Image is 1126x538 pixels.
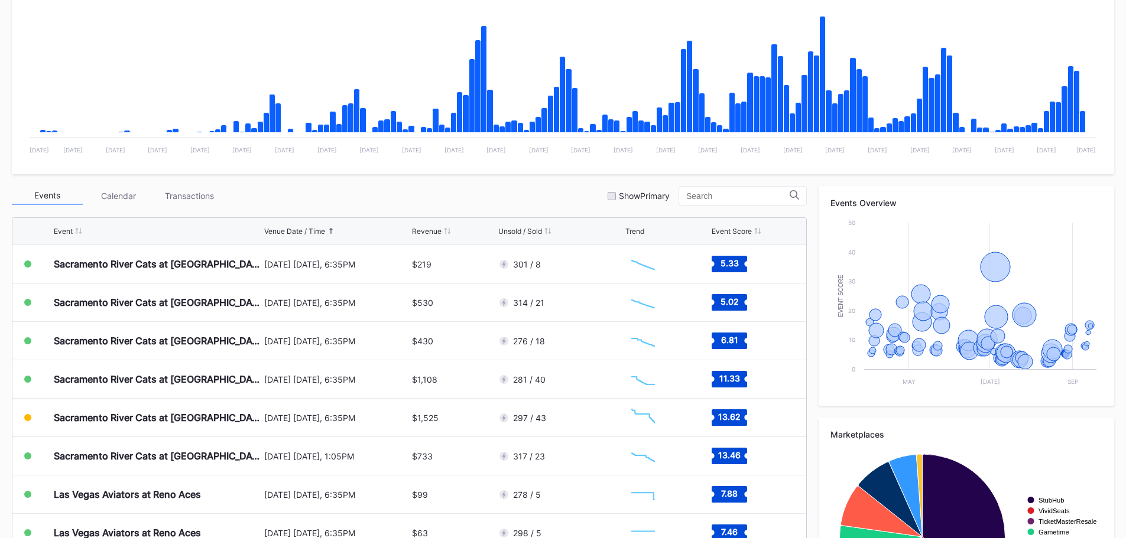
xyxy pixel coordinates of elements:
[513,451,545,461] div: 317 / 23
[825,146,845,154] text: [DATE]
[529,146,549,154] text: [DATE]
[513,259,541,269] div: 301 / 8
[359,146,379,154] text: [DATE]
[625,288,661,317] svg: Chart title
[412,336,433,346] div: $430
[513,298,544,308] div: 314 / 21
[849,336,855,343] text: 10
[783,146,803,154] text: [DATE]
[1039,529,1069,536] text: Gametime
[625,364,661,394] svg: Chart title
[412,298,433,308] div: $530
[83,187,154,205] div: Calendar
[264,227,325,236] div: Venue Date / Time
[54,258,261,270] div: Sacramento River Cats at [GEOGRAPHIC_DATA] Aces
[498,227,542,236] div: Unsold / Sold
[190,146,210,154] text: [DATE]
[54,412,261,423] div: Sacramento River Cats at [GEOGRAPHIC_DATA] Aces
[513,374,546,384] div: 281 / 40
[625,227,644,236] div: Trend
[12,187,83,205] div: Events
[848,307,855,314] text: 20
[741,146,760,154] text: [DATE]
[412,490,428,500] div: $99
[148,146,167,154] text: [DATE]
[830,198,1102,208] div: Events Overview
[63,146,83,154] text: [DATE]
[232,146,252,154] text: [DATE]
[106,146,125,154] text: [DATE]
[264,298,410,308] div: [DATE] [DATE], 6:35PM
[720,296,738,307] text: 5.02
[264,259,410,269] div: [DATE] [DATE], 6:35PM
[625,441,661,471] svg: Chart title
[154,187,225,205] div: Transactions
[1076,146,1096,154] text: [DATE]
[981,378,1000,385] text: [DATE]
[412,227,442,236] div: Revenue
[868,146,887,154] text: [DATE]
[848,219,855,226] text: 50
[513,528,541,538] div: 298 / 5
[486,146,506,154] text: [DATE]
[54,296,261,308] div: Sacramento River Cats at [GEOGRAPHIC_DATA] Aces
[718,450,741,460] text: 13.46
[848,278,855,285] text: 30
[513,490,541,500] div: 278 / 5
[718,412,741,422] text: 13.62
[852,366,855,373] text: 0
[54,373,261,385] div: Sacramento River Cats at [GEOGRAPHIC_DATA] Aces
[838,275,844,317] text: Event Score
[910,146,930,154] text: [DATE]
[625,326,661,356] svg: Chart title
[402,146,421,154] text: [DATE]
[264,336,410,346] div: [DATE] [DATE], 6:35PM
[830,429,1102,439] div: Marketplaces
[1037,146,1056,154] text: [DATE]
[264,413,410,423] div: [DATE] [DATE], 6:35PM
[719,373,739,383] text: 11.33
[614,146,633,154] text: [DATE]
[412,413,439,423] div: $1,525
[513,336,545,346] div: 276 / 18
[317,146,337,154] text: [DATE]
[264,490,410,500] div: [DATE] [DATE], 6:35PM
[721,335,738,345] text: 6.81
[412,374,437,384] div: $1,108
[698,146,718,154] text: [DATE]
[30,146,49,154] text: [DATE]
[619,191,670,201] div: Show Primary
[720,258,738,268] text: 5.33
[1039,518,1096,525] text: TicketMasterResale
[412,528,428,538] div: $63
[1039,507,1070,514] text: VividSeats
[721,527,738,537] text: 7.46
[903,378,916,385] text: May
[712,227,752,236] div: Event Score
[264,374,410,384] div: [DATE] [DATE], 6:35PM
[848,249,855,256] text: 40
[571,146,590,154] text: [DATE]
[625,403,661,432] svg: Chart title
[721,488,738,498] text: 7.88
[625,249,661,279] svg: Chart title
[656,146,676,154] text: [DATE]
[1039,497,1065,504] text: StubHub
[275,146,294,154] text: [DATE]
[952,146,972,154] text: [DATE]
[830,217,1102,394] svg: Chart title
[1067,378,1078,385] text: Sep
[995,146,1014,154] text: [DATE]
[444,146,464,154] text: [DATE]
[264,528,410,538] div: [DATE] [DATE], 6:35PM
[54,227,73,236] div: Event
[54,488,201,500] div: Las Vegas Aviators at Reno Aces
[54,335,261,347] div: Sacramento River Cats at [GEOGRAPHIC_DATA] Aces
[412,451,433,461] div: $733
[625,480,661,509] svg: Chart title
[412,259,431,269] div: $219
[513,413,546,423] div: 297 / 43
[264,451,410,461] div: [DATE] [DATE], 1:05PM
[686,191,790,201] input: Search
[54,450,261,462] div: Sacramento River Cats at [GEOGRAPHIC_DATA] Aces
